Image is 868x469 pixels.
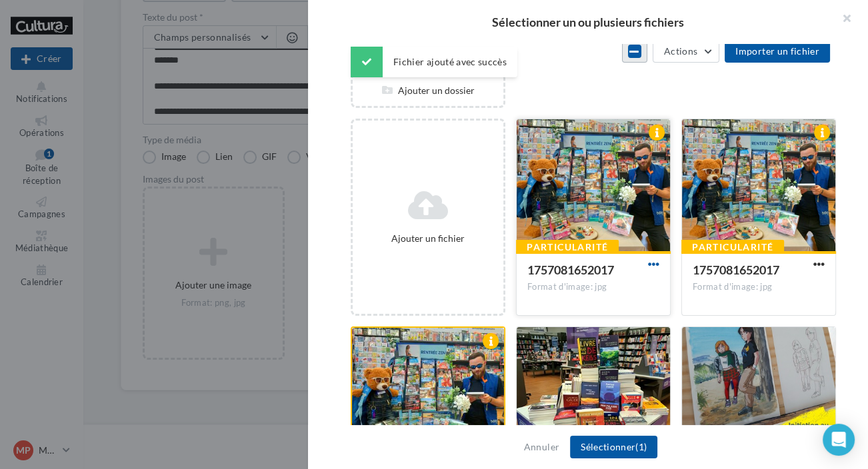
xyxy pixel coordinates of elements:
div: Format d'image: jpg [527,281,659,293]
button: Sélectionner(1) [570,436,657,458]
div: Ajouter un dossier [353,84,503,97]
span: Importer un fichier [735,45,819,57]
span: 1757081652017 [693,262,779,277]
div: Format d'image: jpg [693,281,825,293]
div: Fichier ajouté avec succès [351,47,517,77]
span: (1) [635,441,647,452]
button: Actions [653,40,719,63]
div: Particularité [681,240,784,254]
div: Ajouter un fichier [358,232,498,245]
div: Particularité [516,240,619,254]
div: Mes fichiers [369,45,419,58]
button: Annuler [519,439,565,455]
div: Open Intercom Messenger [823,424,855,456]
button: Importer un fichier [725,40,830,63]
span: Actions [664,45,697,57]
span: 1757081652017 [527,262,614,277]
h2: Sélectionner un ou plusieurs fichiers [329,16,847,28]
